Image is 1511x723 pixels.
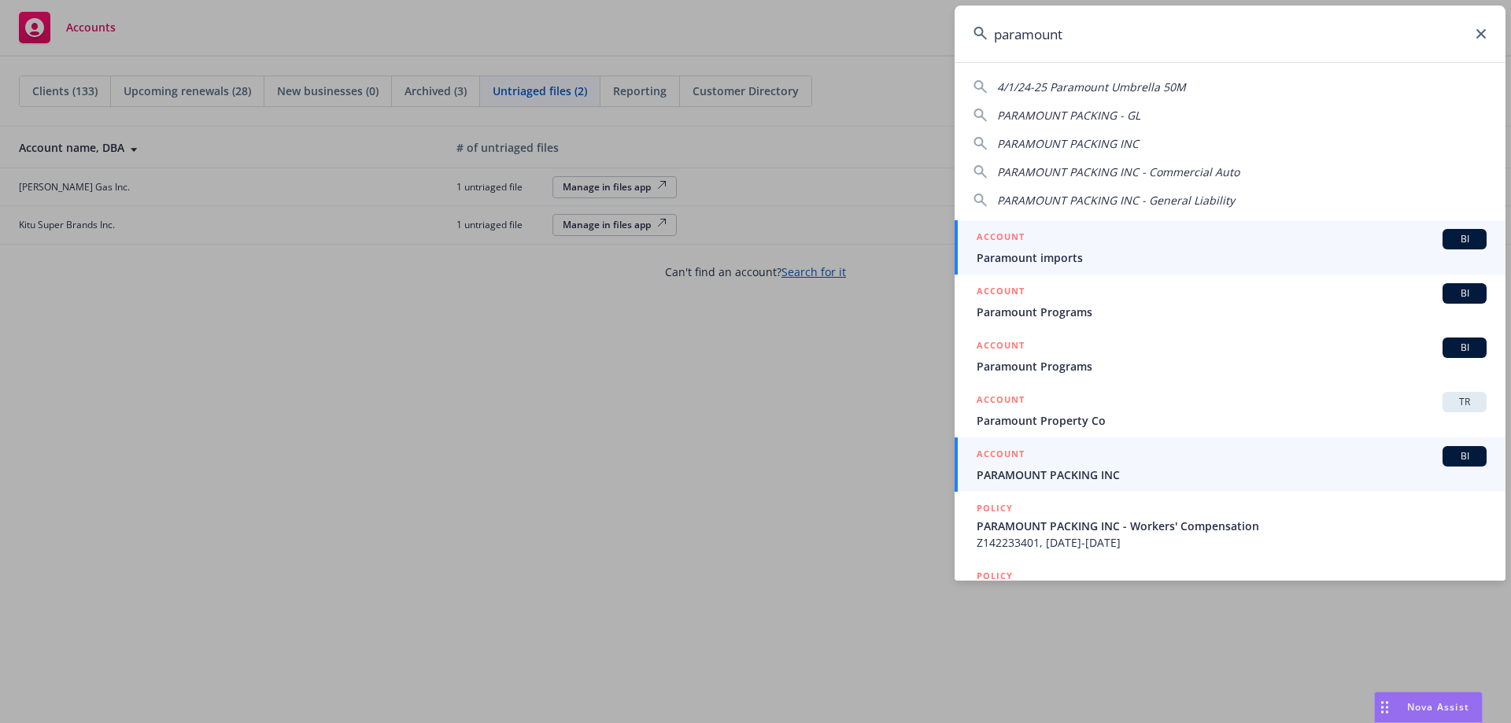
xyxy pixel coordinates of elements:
a: ACCOUNTBIParamount imports [955,220,1505,275]
span: PARAMOUNT PACKING INC - Commercial Auto [997,164,1239,179]
span: BI [1449,341,1480,355]
a: ACCOUNTBIParamount Programs [955,275,1505,329]
button: Nova Assist [1374,692,1483,723]
span: Paramount imports [977,249,1487,266]
span: 4/1/24-25 Paramount Umbrella 50M [997,79,1186,94]
span: Nova Assist [1407,700,1469,714]
a: POLICY [955,559,1505,627]
span: PARAMOUNT PACKING INC - Workers' Compensation [977,518,1487,534]
a: ACCOUNTTRParamount Property Co [955,383,1505,437]
h5: ACCOUNT [977,283,1025,302]
h5: ACCOUNT [977,338,1025,356]
h5: POLICY [977,500,1013,516]
span: Paramount Property Co [977,412,1487,429]
a: POLICYPARAMOUNT PACKING INC - Workers' CompensationZ142233401, [DATE]-[DATE] [955,492,1505,559]
h5: POLICY [977,568,1013,584]
span: PARAMOUNT PACKING INC [977,467,1487,483]
h5: ACCOUNT [977,392,1025,411]
span: PARAMOUNT PACKING - GL [997,108,1140,123]
a: ACCOUNTBIPARAMOUNT PACKING INC [955,437,1505,492]
span: BI [1449,449,1480,463]
span: PARAMOUNT PACKING INC [997,136,1139,151]
h5: ACCOUNT [977,229,1025,248]
span: Z142233401, [DATE]-[DATE] [977,534,1487,551]
span: Paramount Programs [977,358,1487,374]
div: Drag to move [1375,692,1395,722]
h5: ACCOUNT [977,446,1025,465]
span: PARAMOUNT PACKING INC - General Liability [997,193,1235,208]
span: TR [1449,395,1480,409]
span: BI [1449,232,1480,246]
input: Search... [955,6,1505,62]
span: Paramount Programs [977,304,1487,320]
a: ACCOUNTBIParamount Programs [955,329,1505,383]
span: BI [1449,286,1480,301]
